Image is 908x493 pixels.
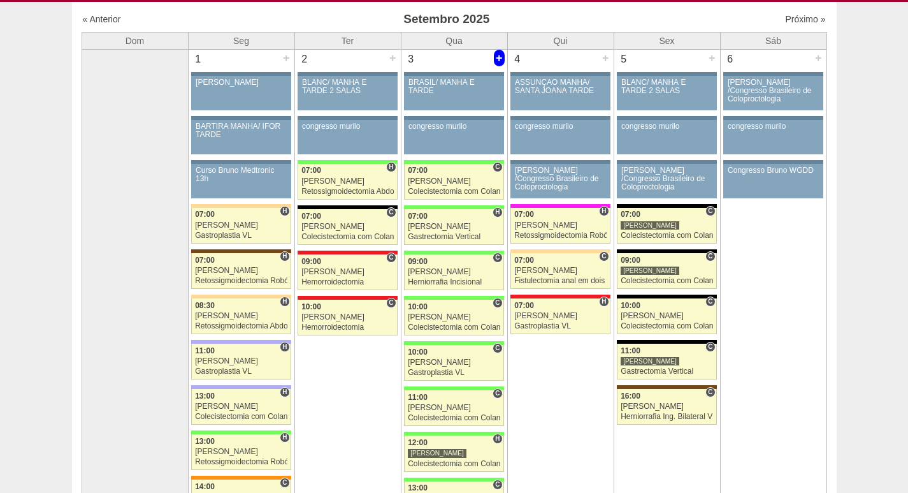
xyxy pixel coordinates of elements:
[408,257,428,266] span: 09:00
[195,277,287,285] div: Retossigmoidectomia Robótica
[191,253,291,289] a: H 07:00 [PERSON_NAME] Retossigmoidectomia Robótica
[281,50,292,66] div: +
[404,251,503,254] div: Key: Brasil
[621,277,713,285] div: Colecistectomia com Colangiografia VL
[493,388,502,399] span: Consultório
[404,386,503,390] div: Key: Brasil
[404,205,503,209] div: Key: Brasil
[705,297,715,307] span: Consultório
[298,76,397,110] a: BLANC/ MANHÃ E TARDE 2 SALAS
[191,249,291,253] div: Key: Santa Joana
[404,120,503,154] a: congresso murilo
[280,251,289,261] span: Hospital
[493,162,502,172] span: Consultório
[195,221,287,230] div: [PERSON_NAME]
[386,253,396,263] span: Consultório
[298,254,397,290] a: C 09:00 [PERSON_NAME] Hemorroidectomia
[728,166,819,175] div: Congresso Bruno WGDD
[195,357,287,365] div: [PERSON_NAME]
[302,78,393,95] div: BLANC/ MANHÃ E TARDE 2 SALAS
[404,72,503,76] div: Key: Aviso
[408,223,500,231] div: [PERSON_NAME]
[386,207,396,217] span: Consultório
[408,188,500,196] div: Colecistectomia com Colangiografia VL
[195,256,215,265] span: 07:00
[404,345,503,381] a: C 10:00 [PERSON_NAME] Gastroplastia VL
[404,300,503,335] a: C 10:00 [PERSON_NAME] Colecistectomia com Colangiografia VL
[301,268,394,276] div: [PERSON_NAME]
[408,302,428,311] span: 10:00
[191,164,291,198] a: Curso Bruno Medtronic 13h
[408,404,500,412] div: [PERSON_NAME]
[617,164,716,198] a: [PERSON_NAME] /Congresso Brasileiro de Coloproctologia
[191,430,291,434] div: Key: Brasil
[191,434,291,470] a: H 13:00 [PERSON_NAME] Retossigmoidectomia Robótica
[295,50,315,69] div: 2
[191,298,291,334] a: H 08:30 [PERSON_NAME] Retossigmoidectomia Abdominal VL
[514,312,607,320] div: [PERSON_NAME]
[705,206,715,216] span: Consultório
[617,116,716,120] div: Key: Aviso
[191,389,291,425] a: H 13:00 [PERSON_NAME] Colecistectomia com Colangiografia VL
[621,357,679,366] div: [PERSON_NAME]
[723,72,823,76] div: Key: Aviso
[195,322,287,330] div: Retossigmoidectomia Abdominal VL
[301,212,321,221] span: 07:00
[621,392,640,401] span: 16:00
[510,295,610,298] div: Key: Assunção
[191,385,291,389] div: Key: Christóvão da Gama
[298,160,397,164] div: Key: Brasil
[191,116,291,120] div: Key: Aviso
[195,367,287,376] div: Gastroplastia VL
[301,223,394,231] div: [PERSON_NAME]
[514,210,534,219] span: 07:00
[621,266,679,276] div: [PERSON_NAME]
[707,50,717,66] div: +
[195,392,215,401] span: 13:00
[493,434,502,444] span: Hospital
[191,204,291,208] div: Key: Bartira
[298,164,397,200] a: H 07:00 [PERSON_NAME] Retossigmoidectomia Abdominal VL
[404,478,503,482] div: Key: Brasil
[195,267,287,275] div: [PERSON_NAME]
[195,482,215,491] span: 14:00
[617,249,716,253] div: Key: Blanc
[617,344,716,379] a: C 11:00 [PERSON_NAME] Gastrectomia Vertical
[408,212,428,221] span: 07:00
[621,367,713,376] div: Gastrectomia Vertical
[404,254,503,290] a: C 09:00 [PERSON_NAME] Herniorrafia Incisional
[196,78,287,87] div: [PERSON_NAME]
[196,166,287,183] div: Curso Bruno Medtronic 13h
[621,122,712,131] div: congresso murilo
[617,298,716,334] a: C 10:00 [PERSON_NAME] Colecistectomia com Colangiografia VL
[510,298,610,334] a: H 07:00 [PERSON_NAME] Gastroplastia VL
[408,483,428,492] span: 13:00
[195,232,287,240] div: Gastroplastia VL
[280,297,289,307] span: Hospital
[191,340,291,344] div: Key: Christóvão da Gama
[191,344,291,379] a: H 11:00 [PERSON_NAME] Gastroplastia VL
[728,78,819,104] div: [PERSON_NAME] /Congresso Brasileiro de Coloproctologia
[387,50,398,66] div: +
[408,122,500,131] div: congresso murilo
[195,413,287,421] div: Colecistectomia com Colangiografia VL
[401,32,507,49] th: Qua
[408,268,500,276] div: [PERSON_NAME]
[408,460,500,468] div: Colecistectomia com Colangiografia VL
[621,301,640,310] span: 10:00
[189,50,208,69] div: 1
[728,122,819,131] div: congresso murilo
[494,50,505,66] div: +
[301,188,394,196] div: Retossigmoidectomia Abdominal VL
[515,166,606,192] div: [PERSON_NAME] /Congresso Brasileiro de Coloproctologia
[195,210,215,219] span: 07:00
[621,210,640,219] span: 07:00
[386,162,396,172] span: Hospital
[404,341,503,345] div: Key: Brasil
[785,14,825,24] a: Próximo »
[720,32,826,49] th: Sáb
[404,160,503,164] div: Key: Brasil
[723,76,823,110] a: [PERSON_NAME] /Congresso Brasileiro de Coloproctologia
[617,295,716,298] div: Key: Blanc
[514,232,607,240] div: Retossigmoidectomia Robótica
